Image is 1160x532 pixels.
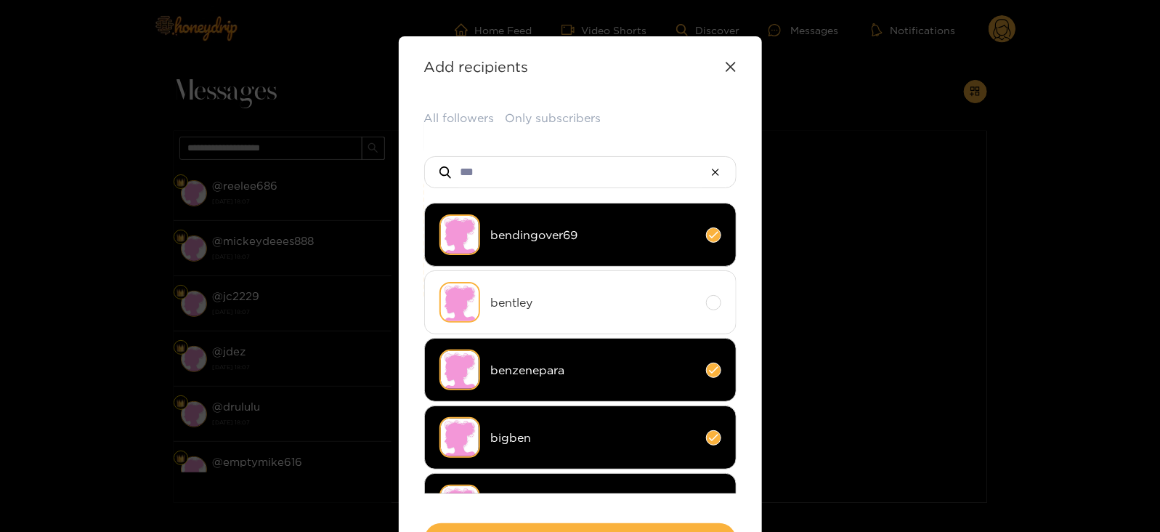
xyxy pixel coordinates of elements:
img: no-avatar.png [439,417,480,458]
img: no-avatar.png [439,350,480,390]
img: no-avatar.png [439,282,480,323]
strong: Add recipients [424,58,529,75]
button: Only subscribers [506,110,601,126]
span: bendingover69 [491,227,695,243]
button: All followers [424,110,495,126]
span: benzenepara [491,362,695,379]
img: no-avatar.png [439,214,480,255]
img: no-avatar.png [439,485,480,525]
span: bentley [491,294,695,311]
span: bigben [491,430,695,446]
